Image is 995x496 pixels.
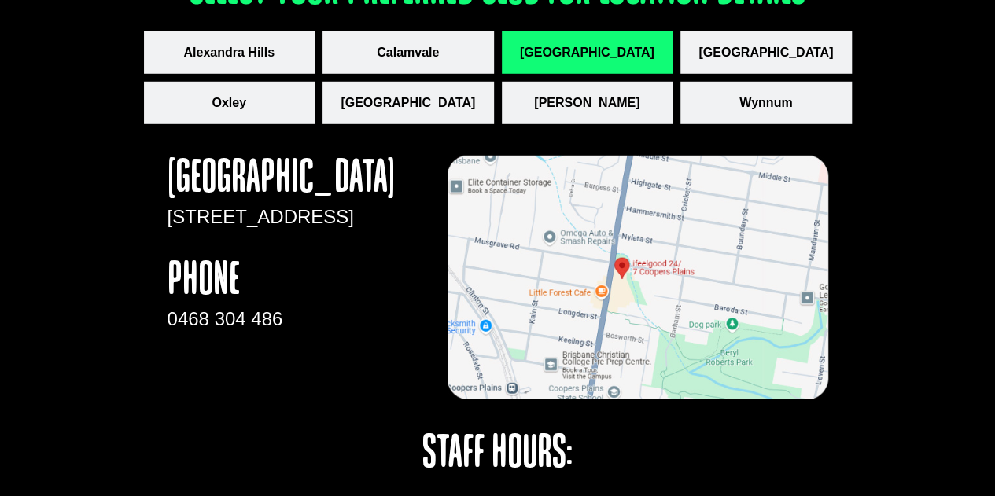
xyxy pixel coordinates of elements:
h4: staff hours: [304,431,691,478]
span: Calamvale [377,43,439,62]
span: [GEOGRAPHIC_DATA] [341,94,475,112]
span: Oxley [212,94,246,112]
p: 0468 304 486 [168,305,416,333]
span: [GEOGRAPHIC_DATA] [698,43,833,62]
h4: phone [168,258,416,305]
span: Wynnum [739,94,792,112]
p: [STREET_ADDRESS] [168,203,416,231]
span: [GEOGRAPHIC_DATA] [520,43,654,62]
h4: [GEOGRAPHIC_DATA] [168,156,416,203]
span: [PERSON_NAME] [534,94,639,112]
span: Alexandra Hills [183,43,275,62]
